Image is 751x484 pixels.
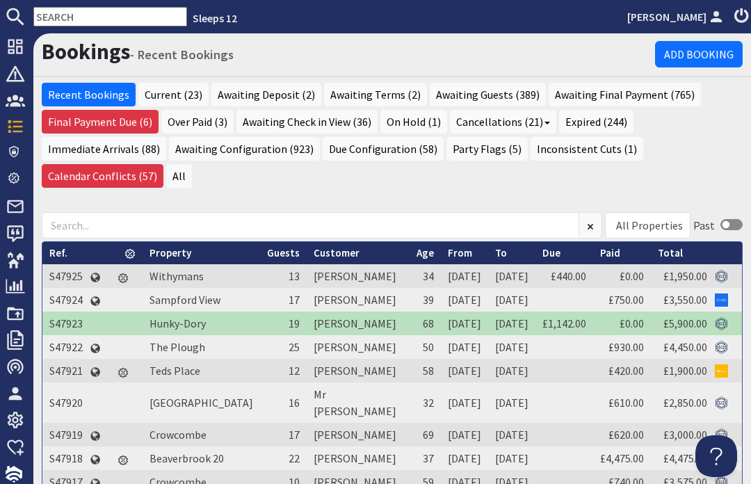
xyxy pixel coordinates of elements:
iframe: Toggle Customer Support [695,435,737,477]
a: £0.00 [620,269,644,283]
a: £610.00 [608,396,644,410]
a: £3,000.00 [663,428,707,442]
img: staytech_i_w-64f4e8e9ee0a9c174fd5317b4b171b261742d2d393467e5bdba4413f4f884c10.svg [6,466,22,483]
img: Referer: Sleeps 12 [715,270,728,283]
a: Awaiting Final Payment (765) [549,83,701,106]
a: The Plough [150,340,205,354]
a: From [448,246,472,259]
a: £750.00 [608,293,644,307]
a: [PERSON_NAME] [627,8,726,25]
a: £1,142.00 [542,316,586,330]
td: [DATE] [441,446,488,470]
td: [DATE] [488,264,535,288]
td: [DATE] [488,382,535,423]
img: Referer: Sleeps 12 [715,428,728,442]
a: All [166,164,192,188]
a: Crowcombe [150,428,207,442]
div: All Properties [616,217,683,234]
a: On Hold (1) [380,110,447,134]
a: £930.00 [608,340,644,354]
input: Search... [42,212,579,239]
td: 34 [410,264,441,288]
a: Calendar Conflicts (57) [42,164,163,188]
a: Awaiting Deposit (2) [211,83,321,106]
td: [PERSON_NAME] [307,335,410,359]
td: S47918 [42,446,90,470]
img: Referer: Bing [715,364,728,378]
td: [DATE] [488,335,535,359]
a: £1,950.00 [663,269,707,283]
a: £440.00 [551,269,586,283]
a: £5,900.00 [663,316,707,330]
img: Referer: Sleeps 12 [715,341,728,354]
a: Sleeps 12 [193,11,237,25]
a: £420.00 [608,364,644,378]
img: Referer: Sleeps 12 [715,317,728,330]
a: £4,475.00 [663,451,707,465]
td: [PERSON_NAME] [307,312,410,335]
a: Sampford View [150,293,220,307]
td: [DATE] [441,264,488,288]
a: Paid [600,246,620,259]
a: £1,900.00 [663,364,707,378]
a: Recent Bookings [42,83,136,106]
td: 50 [410,335,441,359]
a: Beaverbrook 20 [150,451,224,465]
a: Awaiting Guests (389) [430,83,546,106]
td: S47919 [42,423,90,446]
span: 17 [289,428,300,442]
small: - Recent Bookings [130,47,234,63]
a: [GEOGRAPHIC_DATA] [150,396,253,410]
a: Guests [267,246,300,259]
img: Referer: Sleeps 12 [715,396,728,410]
td: [DATE] [488,423,535,446]
td: 32 [410,382,441,423]
a: Hunky-Dory [150,316,206,330]
a: £3,550.00 [663,293,707,307]
a: Withymans [150,269,204,283]
span: 22 [289,451,300,465]
a: Teds Place [150,364,200,378]
a: Customer [314,246,360,259]
a: Age [417,246,434,259]
td: 37 [410,446,441,470]
a: Awaiting Configuration (923) [169,137,320,161]
td: [DATE] [488,359,535,382]
td: [DATE] [488,446,535,470]
td: S47920 [42,382,90,423]
a: Inconsistent Cuts (1) [531,137,643,161]
a: £620.00 [608,428,644,442]
a: £0.00 [620,316,644,330]
td: S47921 [42,359,90,382]
td: [DATE] [488,312,535,335]
td: [PERSON_NAME] [307,446,410,470]
div: Past [693,217,715,234]
span: 25 [289,340,300,354]
a: Due Configuration (58) [323,137,444,161]
td: Mr [PERSON_NAME] [307,382,410,423]
div: Combobox [605,212,691,239]
td: [DATE] [441,335,488,359]
td: [PERSON_NAME] [307,423,410,446]
a: Immediate Arrivals (88) [42,137,166,161]
a: Final Payment Due (6) [42,110,159,134]
a: Expired (244) [559,110,633,134]
span: 16 [289,396,300,410]
input: SEARCH [33,7,187,26]
td: [DATE] [488,288,535,312]
a: Current (23) [138,83,209,106]
td: 69 [410,423,441,446]
td: [DATE] [441,423,488,446]
a: Ref. [49,246,67,259]
a: Bookings [42,38,130,65]
a: Awaiting Terms (2) [324,83,427,106]
img: Referer: Google [715,293,728,307]
span: 12 [289,364,300,378]
td: 68 [410,312,441,335]
td: 58 [410,359,441,382]
span: 17 [289,293,300,307]
td: [DATE] [441,288,488,312]
a: Awaiting Check in View (36) [236,110,378,134]
a: To [495,246,507,259]
td: S47925 [42,264,90,288]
